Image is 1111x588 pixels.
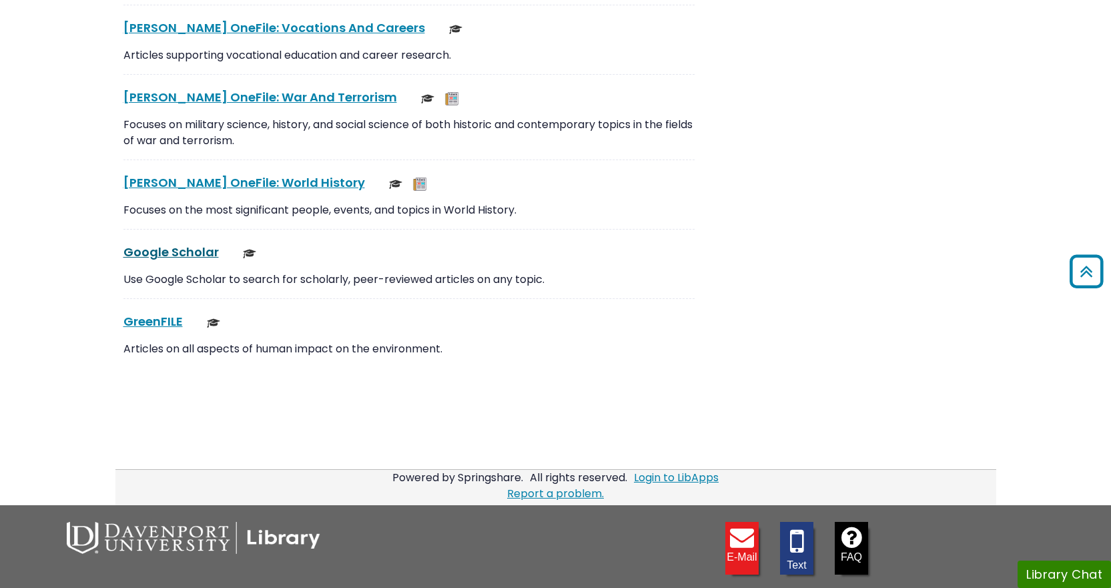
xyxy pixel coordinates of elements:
a: FAQ [835,522,868,575]
a: Back to Top [1065,260,1108,282]
button: Library Chat [1018,561,1111,588]
a: [PERSON_NAME] OneFile: Vocations And Careers [123,19,425,36]
p: Focuses on military science, history, and social science of both historic and contemporary topics... [123,117,695,149]
a: Login to LibApps [634,470,719,485]
img: DU Library [67,522,320,554]
div: Powered by Springshare. [390,470,525,485]
a: GreenFILE [123,313,183,330]
img: Scholarly or Peer Reviewed [449,23,462,36]
img: Scholarly or Peer Reviewed [207,316,220,330]
p: Articles on all aspects of human impact on the environment. [123,341,695,357]
img: Newspapers [413,178,426,191]
img: Scholarly or Peer Reviewed [243,247,256,260]
a: E-mail [725,522,759,575]
a: [PERSON_NAME] OneFile: World History [123,174,365,191]
p: Articles supporting vocational education and career research. [123,47,695,63]
a: [PERSON_NAME] OneFile: War And Terrorism [123,89,397,105]
p: Focuses on the most significant people, events, and topics in World History. [123,202,695,218]
a: Report a problem. [507,486,604,501]
div: All rights reserved. [528,470,629,485]
a: Text [780,522,813,575]
img: Scholarly or Peer Reviewed [389,178,402,191]
img: Newspapers [445,92,458,105]
a: Google Scholar [123,244,219,260]
img: Scholarly or Peer Reviewed [421,92,434,105]
p: Use Google Scholar to search for scholarly, peer-reviewed articles on any topic. [123,272,695,288]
